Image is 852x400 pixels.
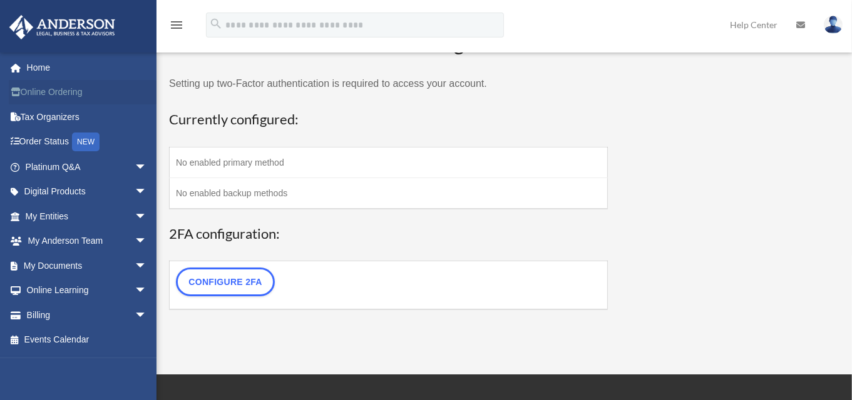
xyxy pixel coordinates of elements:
[135,278,160,304] span: arrow_drop_down
[9,179,166,204] a: Digital Productsarrow_drop_down
[170,147,608,177] td: No enabled primary method
[9,278,166,303] a: Online Learningarrow_drop_down
[9,204,166,229] a: My Entitiesarrow_drop_down
[135,302,160,328] span: arrow_drop_down
[135,154,160,180] span: arrow_drop_down
[9,327,166,352] a: Events Calendar
[72,132,100,151] div: NEW
[169,75,608,92] p: Setting up two-Factor authentication is required to access your account.
[135,179,160,205] span: arrow_drop_down
[176,267,275,296] a: Configure 2FA
[6,15,119,39] img: Anderson Advisors Platinum Portal
[9,80,166,105] a: Online Ordering
[209,17,223,31] i: search
[9,229,166,254] a: My Anderson Teamarrow_drop_down
[135,229,160,254] span: arrow_drop_down
[135,204,160,229] span: arrow_drop_down
[170,177,608,209] td: No enabled backup methods
[824,16,843,34] img: User Pic
[169,22,184,32] a: menu
[9,302,166,327] a: Billingarrow_drop_down
[135,253,160,279] span: arrow_drop_down
[9,154,166,179] a: Platinum Q&Aarrow_drop_down
[9,129,166,155] a: Order StatusNEW
[9,104,166,129] a: Tax Organizers
[9,55,166,80] a: Home
[169,224,608,244] h3: 2FA configuration:
[169,110,608,129] h3: Currently configured:
[9,253,166,278] a: My Documentsarrow_drop_down
[169,17,184,32] i: menu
